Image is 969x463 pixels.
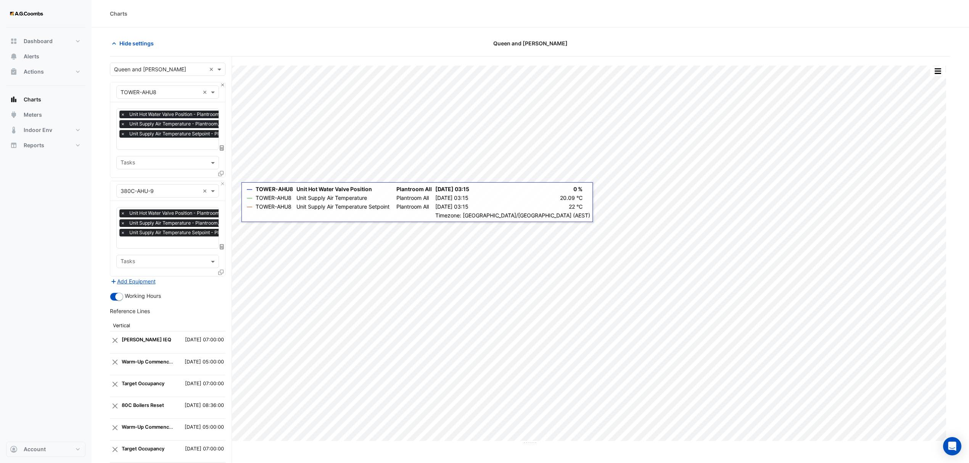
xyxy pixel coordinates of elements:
[125,293,161,299] span: Working Hours
[930,66,945,76] button: More Options
[10,68,18,76] app-icon: Actions
[111,399,119,413] button: Close
[119,111,126,118] span: ×
[120,440,175,462] td: Target Occupancy
[120,375,175,397] td: Target Occupancy
[24,37,53,45] span: Dashboard
[111,442,119,457] button: Close
[6,92,85,107] button: Charts
[110,10,127,18] div: Charts
[24,96,41,103] span: Charts
[111,377,119,391] button: Close
[218,269,224,275] span: Clone Favourites and Tasks from this Equipment to other Equipment
[127,209,246,217] span: Unit Hot Water Valve Position - Plantroom, Plantroom
[24,111,42,119] span: Meters
[175,397,225,419] td: [DATE] 08:36:00
[6,34,85,49] button: Dashboard
[220,82,225,87] button: Close
[110,318,225,331] th: Vertical
[119,229,126,236] span: ×
[111,355,119,370] button: Close
[24,126,52,134] span: Indoor Env
[119,209,126,217] span: ×
[219,243,225,250] span: Choose Function
[120,419,175,440] td: Warm-Up Commenced
[24,445,46,453] span: Account
[175,419,225,440] td: [DATE] 05:00:00
[119,219,126,227] span: ×
[122,359,175,365] strong: Warm-Up Commenced
[110,277,156,286] button: Add Equipment
[6,107,85,122] button: Meters
[9,6,43,21] img: Company Logo
[24,68,44,76] span: Actions
[24,141,44,149] span: Reports
[175,375,225,397] td: [DATE] 07:00:00
[10,111,18,119] app-icon: Meters
[493,39,568,47] span: Queen and [PERSON_NAME]
[220,181,225,186] button: Close
[6,122,85,138] button: Indoor Env
[122,402,164,408] strong: 80C Boilers Reset
[219,145,225,151] span: Choose Function
[10,96,18,103] app-icon: Charts
[127,111,229,118] span: Unit Hot Water Valve Position - Plantroom, All
[6,442,85,457] button: Account
[127,229,264,236] span: Unit Supply Air Temperature Setpoint - Plantroom, Plantroom
[6,49,85,64] button: Alerts
[127,219,245,227] span: Unit Supply Air Temperature - Plantroom, Plantroom
[10,53,18,60] app-icon: Alerts
[122,337,171,342] strong: [PERSON_NAME] IEQ
[209,65,216,73] span: Clear
[122,381,164,386] strong: Target Occupancy
[122,446,164,452] strong: Target Occupancy
[6,138,85,153] button: Reports
[10,141,18,149] app-icon: Reports
[122,424,175,430] strong: Warm-Up Commenced
[120,353,175,375] td: Warm-Up Commenced
[120,331,175,353] td: NABERS IEQ
[24,53,39,60] span: Alerts
[203,187,209,195] span: Clear
[10,126,18,134] app-icon: Indoor Env
[175,331,225,353] td: [DATE] 07:00:00
[119,257,135,267] div: Tasks
[111,333,119,347] button: Close
[175,440,225,462] td: [DATE] 07:00:00
[119,39,154,47] span: Hide settings
[119,130,126,138] span: ×
[120,397,175,419] td: 80C Boilers Reset
[127,130,246,138] span: Unit Supply Air Temperature Setpoint - Plantroom, All
[943,437,961,455] div: Open Intercom Messenger
[119,158,135,168] div: Tasks
[203,88,209,96] span: Clear
[119,120,126,128] span: ×
[110,37,159,50] button: Hide settings
[6,64,85,79] button: Actions
[127,120,227,128] span: Unit Supply Air Temperature - Plantroom, All
[10,37,18,45] app-icon: Dashboard
[218,170,224,177] span: Clone Favourites and Tasks from this Equipment to other Equipment
[175,353,225,375] td: [DATE] 05:00:00
[111,420,119,435] button: Close
[110,307,150,315] label: Reference Lines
